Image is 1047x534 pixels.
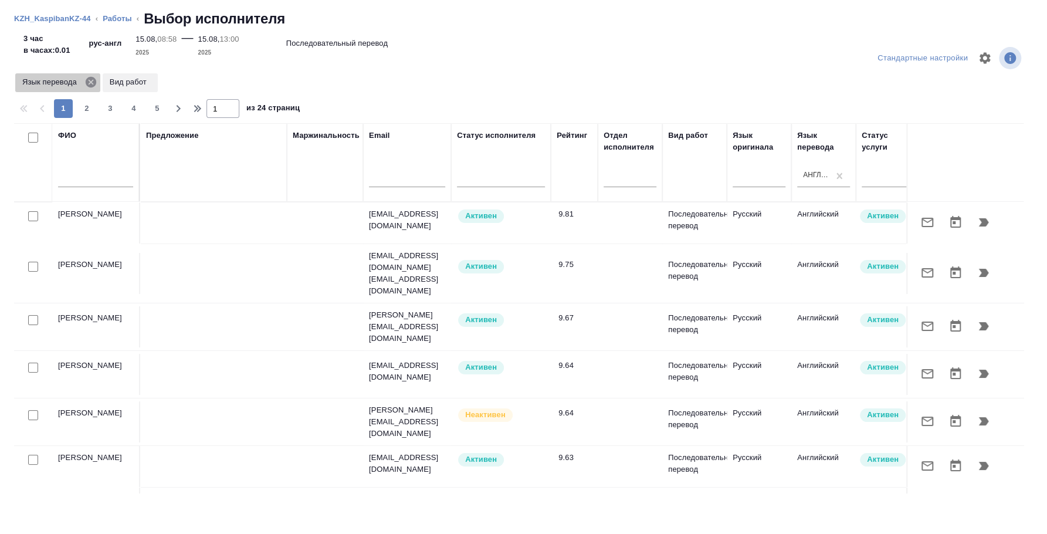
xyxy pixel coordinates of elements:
[791,446,856,487] td: Английский
[144,9,285,28] h2: Выбор исполнителя
[457,259,545,275] div: Рядовой исполнитель: назначай с учетом рейтинга
[52,306,140,347] td: [PERSON_NAME]
[52,446,140,487] td: [PERSON_NAME]
[970,452,998,480] button: Продолжить
[369,208,445,232] p: [EMAIL_ADDRESS][DOMAIN_NAME]
[668,452,721,475] p: Последовательный перевод
[867,314,899,326] p: Активен
[52,401,140,442] td: [PERSON_NAME]
[146,130,199,141] div: Предложение
[52,202,140,244] td: [PERSON_NAME]
[941,208,970,236] button: Открыть календарь загрузки
[791,354,856,395] td: Английский
[727,253,791,294] td: Русский
[862,130,914,153] div: Статус услуги
[867,261,899,272] p: Активен
[465,210,497,222] p: Активен
[558,259,592,271] div: 9.75
[727,202,791,244] td: Русский
[457,360,545,376] div: Рядовой исполнитель: назначай с учетом рейтинга
[791,401,856,442] td: Английский
[727,446,791,487] td: Русский
[558,452,592,464] div: 9.63
[727,401,791,442] td: Русский
[867,409,899,421] p: Активен
[465,361,497,373] p: Активен
[96,13,98,25] li: ‹
[558,407,592,419] div: 9.64
[465,409,506,421] p: Неактивен
[970,312,998,340] button: Продолжить
[52,488,140,529] td: [PERSON_NAME]
[52,354,140,395] td: [PERSON_NAME]
[727,354,791,395] td: Русский
[941,360,970,388] button: Открыть календарь загрузки
[558,208,592,220] div: 9.81
[791,488,856,529] td: Английский
[457,208,545,224] div: Рядовой исполнитель: назначай с учетом рейтинга
[867,454,899,465] p: Активен
[913,452,941,480] button: Отправить предложение о работе
[970,360,998,388] button: Продолжить
[668,407,721,431] p: Последовательный перевод
[369,404,445,440] p: [PERSON_NAME][EMAIL_ADDRESS][DOMAIN_NAME]
[137,13,139,25] li: ‹
[369,250,445,273] p: [EMAIL_ADDRESS][DOMAIN_NAME]
[124,103,143,114] span: 4
[465,261,497,272] p: Активен
[558,312,592,324] div: 9.67
[77,103,96,114] span: 2
[970,208,998,236] button: Продолжить
[28,455,38,465] input: Выбери исполнителей, чтобы отправить приглашение на работу
[14,9,1033,28] nav: breadcrumb
[797,130,850,153] div: Язык перевода
[369,273,445,297] p: [EMAIL_ADDRESS][DOMAIN_NAME]
[15,73,100,92] div: Язык перевода
[23,33,70,45] p: 3 час
[970,407,998,435] button: Продолжить
[970,259,998,287] button: Продолжить
[457,312,545,328] div: Рядовой исполнитель: назначай с учетом рейтинга
[457,407,545,423] div: Наши пути разошлись: исполнитель с нами не работает
[369,452,445,475] p: [EMAIL_ADDRESS][DOMAIN_NAME]
[181,28,193,59] div: —
[369,309,445,344] p: [PERSON_NAME][EMAIL_ADDRESS][DOMAIN_NAME]
[971,44,999,72] span: Настроить таблицу
[791,202,856,244] td: Английский
[733,130,785,153] div: Язык оригинала
[198,35,220,43] p: 15.08,
[293,130,360,141] div: Маржинальность
[803,171,830,181] div: Английский
[941,312,970,340] button: Открыть календарь загрузки
[101,103,120,114] span: 3
[101,99,120,118] button: 3
[157,35,177,43] p: 08:58
[913,407,941,435] button: Отправить предложение о работе
[867,361,899,373] p: Активен
[219,35,239,43] p: 13:00
[465,454,497,465] p: Активен
[558,360,592,371] div: 9.64
[110,76,151,88] p: Вид работ
[668,208,721,232] p: Последовательный перевод
[913,360,941,388] button: Отправить предложение о работе
[668,360,721,383] p: Последовательный перевод
[913,312,941,340] button: Отправить предложение о работе
[999,47,1024,69] span: Посмотреть информацию
[668,312,721,336] p: Последовательный перевод
[77,99,96,118] button: 2
[727,488,791,529] td: Русский
[913,259,941,287] button: Отправить предложение о работе
[465,314,497,326] p: Активен
[28,363,38,373] input: Выбери исполнителей, чтобы отправить приглашение на работу
[103,14,132,23] a: Работы
[369,130,389,141] div: Email
[668,259,721,282] p: Последовательный перевод
[941,452,970,480] button: Открыть календарь загрузки
[28,315,38,325] input: Выбери исполнителей, чтобы отправить приглашение на работу
[668,130,708,141] div: Вид работ
[135,35,157,43] p: 15.08,
[286,38,388,49] p: Последовательный перевод
[52,253,140,294] td: [PERSON_NAME]
[941,407,970,435] button: Открыть календарь загрузки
